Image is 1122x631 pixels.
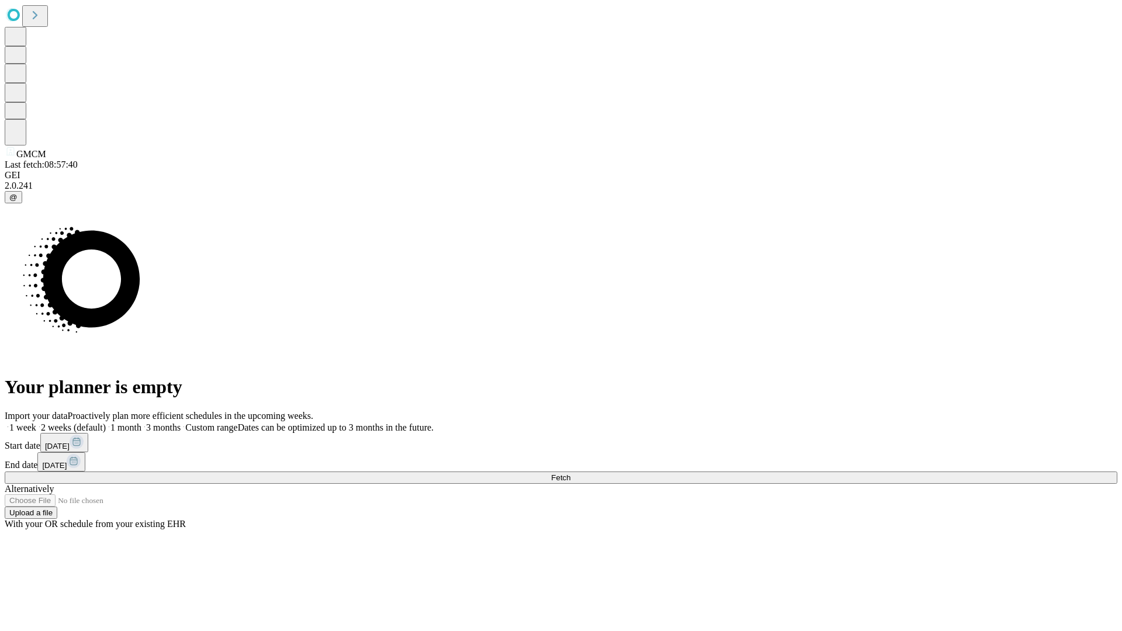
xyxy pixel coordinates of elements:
[41,422,106,432] span: 2 weeks (default)
[5,170,1117,181] div: GEI
[5,160,78,169] span: Last fetch: 08:57:40
[16,149,46,159] span: GMCM
[5,376,1117,398] h1: Your planner is empty
[5,484,54,494] span: Alternatively
[45,442,70,450] span: [DATE]
[185,422,237,432] span: Custom range
[5,471,1117,484] button: Fetch
[551,473,570,482] span: Fetch
[5,507,57,519] button: Upload a file
[238,422,434,432] span: Dates can be optimized up to 3 months in the future.
[9,193,18,202] span: @
[146,422,181,432] span: 3 months
[5,191,22,203] button: @
[5,181,1117,191] div: 2.0.241
[110,422,141,432] span: 1 month
[9,422,36,432] span: 1 week
[5,411,68,421] span: Import your data
[40,433,88,452] button: [DATE]
[5,452,1117,471] div: End date
[5,519,186,529] span: With your OR schedule from your existing EHR
[68,411,313,421] span: Proactively plan more efficient schedules in the upcoming weeks.
[42,461,67,470] span: [DATE]
[5,433,1117,452] div: Start date
[37,452,85,471] button: [DATE]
